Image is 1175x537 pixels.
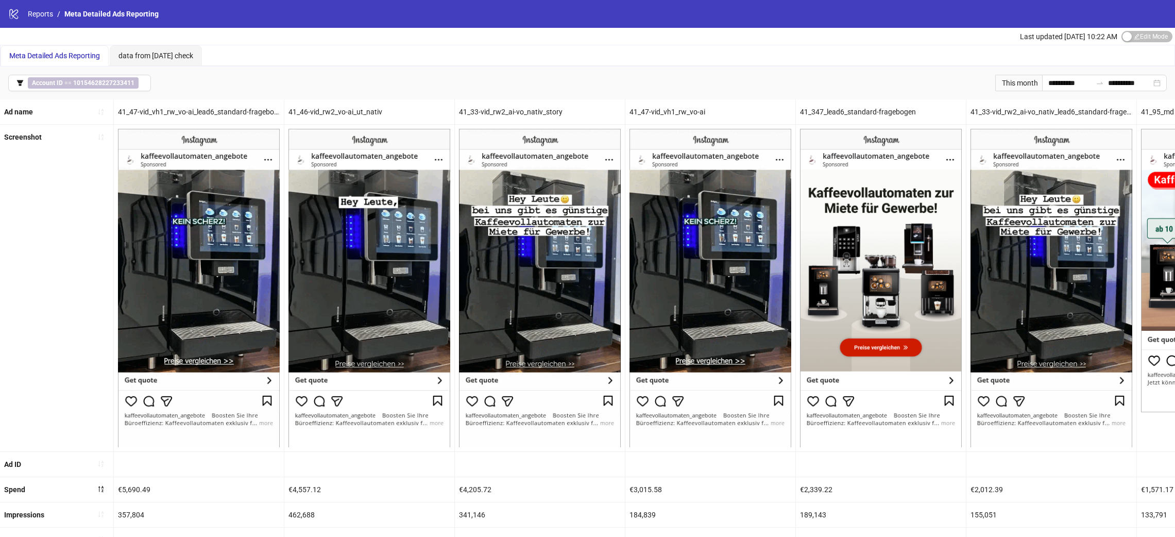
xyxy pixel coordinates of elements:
div: 41_33-vid_rw2_ai-vo_nativ_story [455,99,625,124]
div: 41_47-vid_vh1_rw_vo-ai_lead6_standard-fragebogen [114,99,284,124]
div: 184,839 [625,502,795,527]
div: 41_347_lead6_standard-fragebogen [796,99,966,124]
li: / [57,8,60,20]
img: Screenshot 120232117321810498 [118,129,280,447]
img: Screenshot 120231589889440498 [800,129,962,447]
span: to [1096,79,1104,87]
b: Account ID [32,79,63,87]
span: filter [16,79,24,87]
b: Ad name [4,108,33,116]
span: swap-right [1096,79,1104,87]
span: data from [DATE] check [118,52,193,60]
div: 189,143 [796,502,966,527]
img: Screenshot 120231289076700498 [970,129,1132,447]
span: == [28,77,139,89]
div: €3,015.58 [625,477,795,502]
div: 462,688 [284,502,454,527]
div: 41_46-vid_rw2_vo-ai_ut_nativ [284,99,454,124]
b: Impressions [4,511,44,519]
div: €4,205.72 [455,477,625,502]
span: sort-ascending [97,108,105,115]
div: €2,339.22 [796,477,966,502]
a: Reports [26,8,55,20]
span: sort-ascending [97,511,105,518]
span: sort-descending [97,485,105,493]
div: €5,690.49 [114,477,284,502]
span: Meta Detailed Ads Reporting [9,52,100,60]
span: sort-ascending [97,460,105,467]
b: Spend [4,485,25,494]
div: 155,051 [966,502,1136,527]
img: Screenshot 120232458042770498 [459,129,621,447]
div: 341,146 [455,502,625,527]
span: sort-ascending [97,133,105,141]
b: Ad ID [4,460,21,468]
img: Screenshot 120232458043120498 [629,129,791,447]
button: Account ID == 10154628227233411 [8,75,151,91]
div: 41_47-vid_vh1_rw_vo-ai [625,99,795,124]
div: 41_33-vid_rw2_ai-vo_nativ_lead6_standard-fragebogen [966,99,1136,124]
b: Screenshot [4,133,42,141]
div: This month [995,75,1042,91]
div: 357,804 [114,502,284,527]
div: €2,012.39 [966,477,1136,502]
b: 10154628227233411 [73,79,134,87]
div: €4,557.12 [284,477,454,502]
span: Last updated [DATE] 10:22 AM [1020,32,1117,41]
span: Meta Detailed Ads Reporting [64,10,159,18]
img: Screenshot 120232458042760498 [288,129,450,447]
